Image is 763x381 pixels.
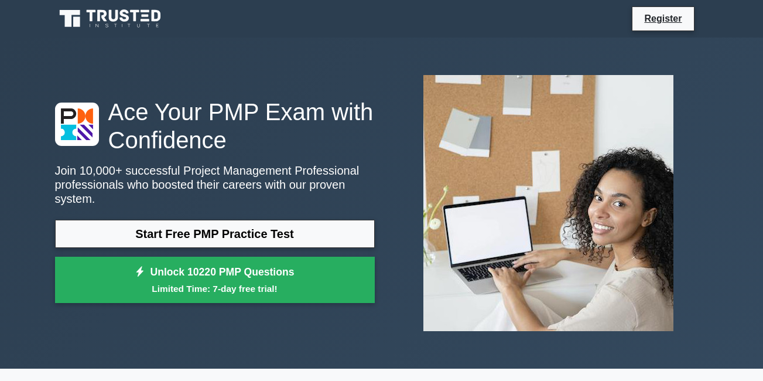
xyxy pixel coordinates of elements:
[55,257,375,304] a: Unlock 10220 PMP QuestionsLimited Time: 7-day free trial!
[70,282,360,295] small: Limited Time: 7-day free trial!
[55,98,375,154] h1: Ace Your PMP Exam with Confidence
[55,220,375,248] a: Start Free PMP Practice Test
[55,164,375,206] p: Join 10,000+ successful Project Management Professional professionals who boosted their careers w...
[637,11,689,26] a: Register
